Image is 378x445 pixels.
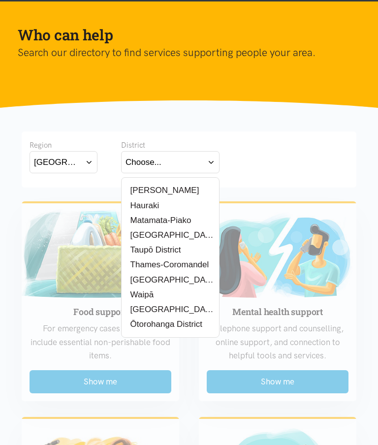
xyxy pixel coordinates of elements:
label: Ōtorohanga District [126,318,202,330]
p: Search our directory to find services supporting people your area. [18,44,345,61]
div: Region [30,139,97,151]
div: Choose... [126,156,161,169]
label: Taupō District [126,244,181,256]
div: [GEOGRAPHIC_DATA] [34,156,81,169]
label: [GEOGRAPHIC_DATA] [126,229,215,241]
label: [PERSON_NAME] [126,184,199,196]
button: Choose... [121,151,220,173]
label: Waipā [126,288,155,301]
label: Hauraki [126,199,159,212]
label: Matamata-Piako [126,214,191,226]
h1: Who can help [18,25,345,44]
label: [GEOGRAPHIC_DATA] [126,303,215,316]
label: [GEOGRAPHIC_DATA] [126,274,215,286]
label: Thames-Coromandel [126,258,209,271]
div: District [121,139,220,151]
button: [GEOGRAPHIC_DATA] [30,151,97,173]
